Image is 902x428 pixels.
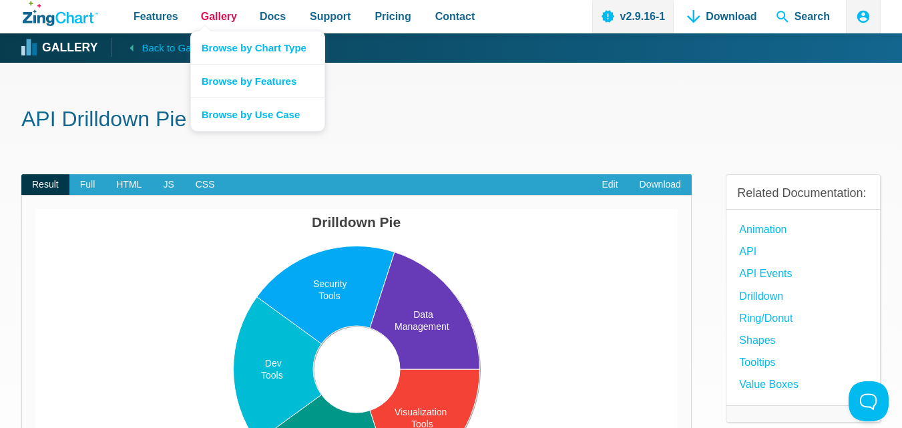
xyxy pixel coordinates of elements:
h1: API Drilldown Pie Chart [21,105,881,136]
a: Browse by Chart Type [191,31,324,64]
a: Back to Gallery [111,38,210,57]
a: Animation [739,220,786,238]
span: Contact [435,7,475,25]
strong: Gallery [42,42,97,54]
a: API [739,242,756,260]
span: JS [152,174,184,196]
span: Features [134,7,178,25]
span: Result [21,174,69,196]
a: Browse by Use Case [191,97,324,131]
a: API Events [739,264,792,282]
a: Browse by Features [191,64,324,97]
span: HTML [105,174,152,196]
span: Gallery [201,7,237,25]
h3: Related Documentation: [737,186,869,201]
iframe: Toggle Customer Support [849,381,889,421]
a: Tooltips [739,353,775,371]
a: Shapes [739,331,775,349]
a: Download [629,174,692,196]
span: CSS [185,174,226,196]
a: Drilldown [739,287,783,305]
span: Full [69,174,106,196]
span: Pricing [375,7,411,25]
a: ZingChart Logo. Click to return to the homepage [23,1,98,26]
span: Back to Gallery [142,39,210,57]
span: Docs [260,7,286,25]
span: Support [310,7,351,25]
a: Ring/Donut [739,309,793,327]
a: Edit [591,174,628,196]
a: Value Boxes [739,375,799,393]
a: Gallery [23,38,97,58]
